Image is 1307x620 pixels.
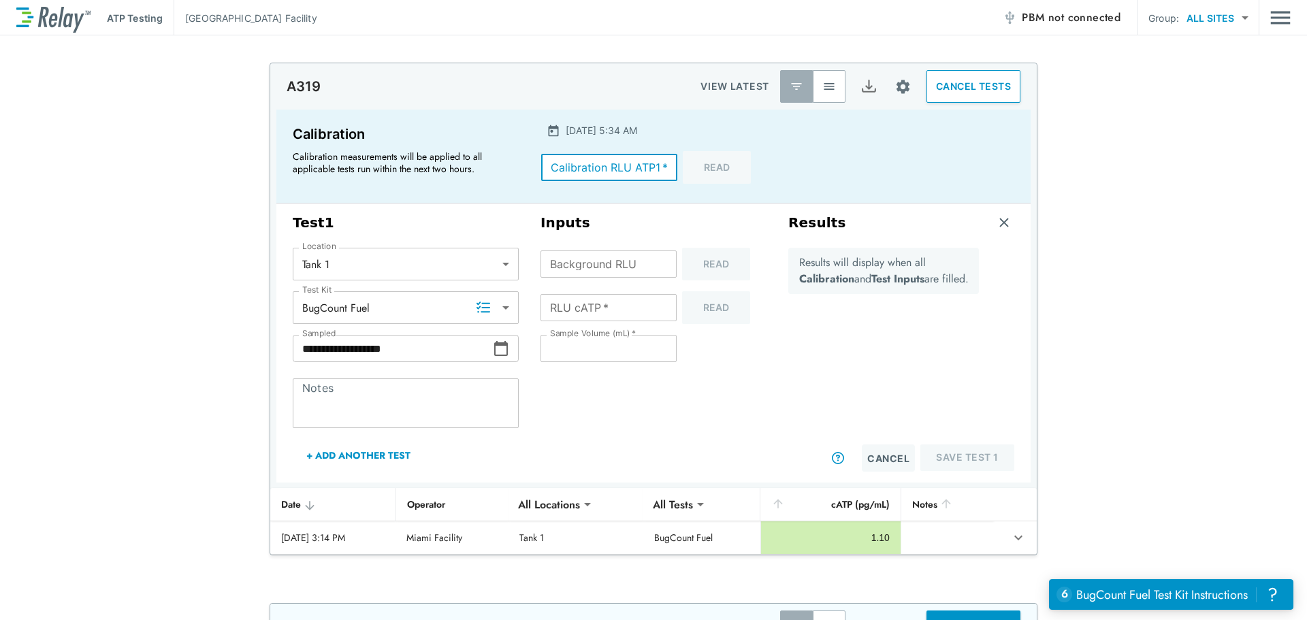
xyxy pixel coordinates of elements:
label: Test Kit [302,285,332,295]
div: Tank 1 [293,250,519,278]
div: BugCount Fuel [293,294,519,321]
img: Drawer Icon [1270,5,1291,31]
iframe: Resource center [1049,579,1293,610]
p: Calibration [293,123,517,145]
td: Tank 1 [509,521,643,554]
img: Calender Icon [547,124,560,137]
td: BugCount Fuel [643,521,760,554]
button: Cancel [862,444,915,472]
div: Notes [912,496,982,512]
img: Latest [790,80,803,93]
button: CANCEL TESTS [926,70,1020,103]
div: 1.10 [772,531,890,544]
p: VIEW LATEST [700,78,769,95]
th: Date [270,488,396,521]
b: Test Inputs [871,271,924,287]
span: PBM [1022,8,1120,27]
img: Export Icon [860,78,877,95]
div: Operator [407,496,498,512]
button: PBM not connected [997,4,1126,31]
img: View All [822,80,836,93]
td: Miami Facility [396,521,509,554]
div: cATP (pg/mL) [771,496,890,512]
h3: Inputs [540,214,767,231]
p: Calibration measurements will be applied to all applicable tests run within the next two hours. [293,150,511,175]
img: Offline Icon [1003,11,1016,25]
button: Main menu [1270,5,1291,31]
img: Remove [997,216,1011,229]
button: Site setup [885,69,921,105]
div: All Tests [643,491,703,518]
h3: Test 1 [293,214,519,231]
label: Sample Volume (mL) [550,329,636,338]
button: Export [852,70,885,103]
h3: Results [788,214,846,231]
p: [GEOGRAPHIC_DATA] Facility [185,11,317,25]
b: Calibration [799,271,854,287]
input: Choose date, selected date is Aug 29, 2025 [293,335,493,362]
div: [DATE] 3:14 PM [281,531,385,544]
p: [DATE] 5:34 AM [566,123,637,137]
button: + Add Another Test [293,439,424,472]
p: Group: [1148,11,1179,25]
div: All Locations [509,491,590,518]
label: Location [302,242,336,251]
p: ATP Testing [107,11,163,25]
button: expand row [1007,526,1030,549]
p: A319 [287,78,321,95]
table: sticky table [270,488,1037,555]
img: LuminUltra Relay [16,3,91,33]
label: Sampled [302,329,336,338]
p: Results will display when all and are filled. [799,255,969,287]
img: Settings Icon [894,78,911,95]
span: not connected [1048,10,1120,25]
